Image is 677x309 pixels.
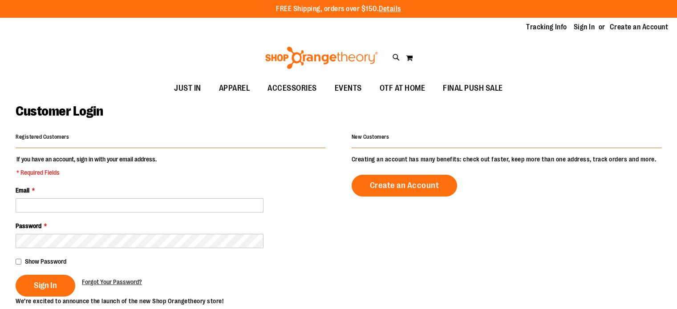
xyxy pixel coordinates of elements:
strong: Registered Customers [16,134,69,140]
span: ACCESSORIES [268,78,317,98]
a: FINAL PUSH SALE [434,78,512,99]
a: JUST IN [165,78,210,99]
strong: New Customers [352,134,389,140]
a: Sign In [574,22,595,32]
a: EVENTS [326,78,371,99]
span: APPAREL [219,78,250,98]
span: EVENTS [335,78,362,98]
a: OTF AT HOME [371,78,434,99]
span: Email [16,187,29,194]
a: Details [379,5,401,13]
span: OTF AT HOME [380,78,426,98]
span: Show Password [25,258,66,265]
span: JUST IN [174,78,201,98]
a: Create an Account [352,175,458,197]
a: Forgot Your Password? [82,277,142,286]
a: Create an Account [610,22,669,32]
a: Tracking Info [526,22,567,32]
legend: If you have an account, sign in with your email address. [16,155,158,177]
p: We’re excited to announce the launch of the new Shop Orangetheory store! [16,297,339,305]
img: Shop Orangetheory [264,47,379,69]
button: Sign In [16,275,75,297]
p: FREE Shipping, orders over $150. [276,4,401,14]
span: Password [16,222,41,229]
a: APPAREL [210,78,259,99]
span: FINAL PUSH SALE [443,78,503,98]
span: Create an Account [370,181,439,190]
span: Sign In [34,281,57,290]
a: ACCESSORIES [259,78,326,99]
p: Creating an account has many benefits: check out faster, keep more than one address, track orders... [352,155,661,164]
span: * Required Fields [16,168,157,177]
span: Customer Login [16,104,103,119]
